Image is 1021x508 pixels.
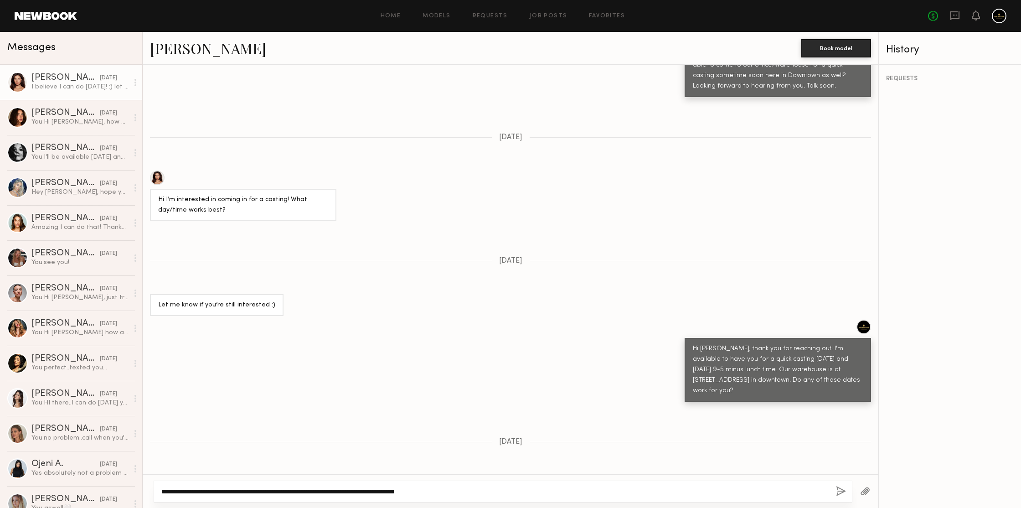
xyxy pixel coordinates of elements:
div: [PERSON_NAME] [31,214,100,223]
div: Hey [PERSON_NAME], hope you’re doing well. My sister’s instagram is @trapfordom [31,188,129,197]
div: [DATE] [100,390,117,399]
div: [PERSON_NAME] [31,109,100,118]
span: [DATE] [499,438,522,446]
div: [DATE] [100,249,117,258]
div: I believe I can do [DATE]! :) let me figure out what time I can swing by [31,83,129,91]
a: Job Posts [530,13,567,19]
div: You: see you! [31,258,129,267]
div: REQUESTS [886,76,1014,82]
div: You: I'll be available [DATE] and [DATE] if you can do that [31,153,129,161]
a: Favorites [589,13,625,19]
div: [PERSON_NAME] [31,495,100,504]
div: [PERSON_NAME] [31,179,100,188]
div: You: HI there..I can do [DATE] yes..also [DATE] if you prefer. [31,399,129,407]
a: [PERSON_NAME] [150,38,266,58]
a: Home [381,13,401,19]
div: [DATE] [100,460,117,469]
div: [DATE] [100,74,117,83]
div: Let me know if you’re still interested :) [158,300,275,311]
span: [DATE] [499,257,522,265]
div: You: no problem..call when you're by the gate [31,434,129,442]
div: [DATE] [100,355,117,363]
div: History [886,45,1014,55]
div: [PERSON_NAME] [31,319,100,328]
div: [PERSON_NAME] [31,249,100,258]
div: [PERSON_NAME] [31,144,100,153]
a: Models [423,13,450,19]
div: [PERSON_NAME] [31,354,100,363]
div: [PERSON_NAME] [31,73,100,83]
div: [DATE] [100,495,117,504]
div: You: Hi [PERSON_NAME], how are you? Just wanted to touch base and see if you're still available t... [31,118,129,126]
div: Hi I’m interested in coming in for a casting! What day/time works best? [158,195,328,216]
div: [DATE] [100,425,117,434]
a: Book model [801,44,871,52]
div: [DATE] [100,320,117,328]
div: Hi [PERSON_NAME], thank you for reaching out! I'm available to have you for a quick casting [DATE... [693,344,863,396]
a: Requests [473,13,508,19]
div: You: Hi [PERSON_NAME], just trying to reach out again about the ecomm gig, to see if you're still... [31,293,129,302]
div: [DATE] [100,109,117,118]
div: Yes absolutely not a problem at all! [31,469,129,477]
span: [DATE] [499,134,522,141]
div: [PERSON_NAME] [31,284,100,293]
div: [PERSON_NAME] [31,425,100,434]
div: [PERSON_NAME] [31,389,100,399]
button: Book model [801,39,871,57]
div: [DATE] [100,179,117,188]
div: [DATE] [100,285,117,293]
div: Amazing I can do that! Thanks so much & looking forward to meeting you!! [31,223,129,232]
div: Ojeni A. [31,460,100,469]
div: You: Hi [PERSON_NAME] how are you? My name is [PERSON_NAME] and I work for a company called Valen... [31,328,129,337]
div: [DATE] [100,144,117,153]
div: You: perfect..texted you... [31,363,129,372]
div: [DATE] [100,214,117,223]
span: Messages [7,42,56,53]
